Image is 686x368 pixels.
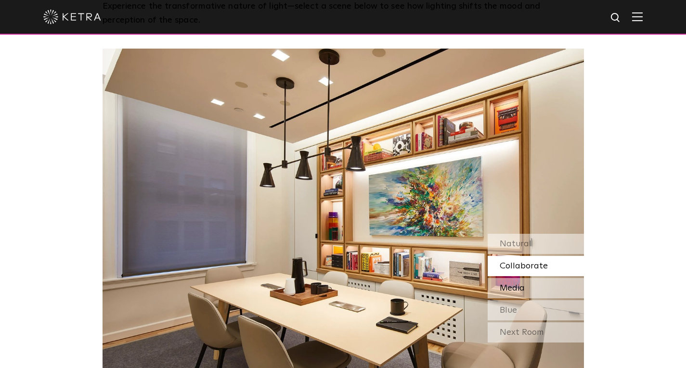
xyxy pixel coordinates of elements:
[500,240,531,248] span: Natural
[632,12,643,21] img: Hamburger%20Nav.svg
[610,12,622,24] img: search icon
[500,262,548,270] span: Collaborate
[43,10,101,24] img: ketra-logo-2019-white
[500,284,525,292] span: Media
[488,322,584,343] div: Next Room
[500,306,517,315] span: Blue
